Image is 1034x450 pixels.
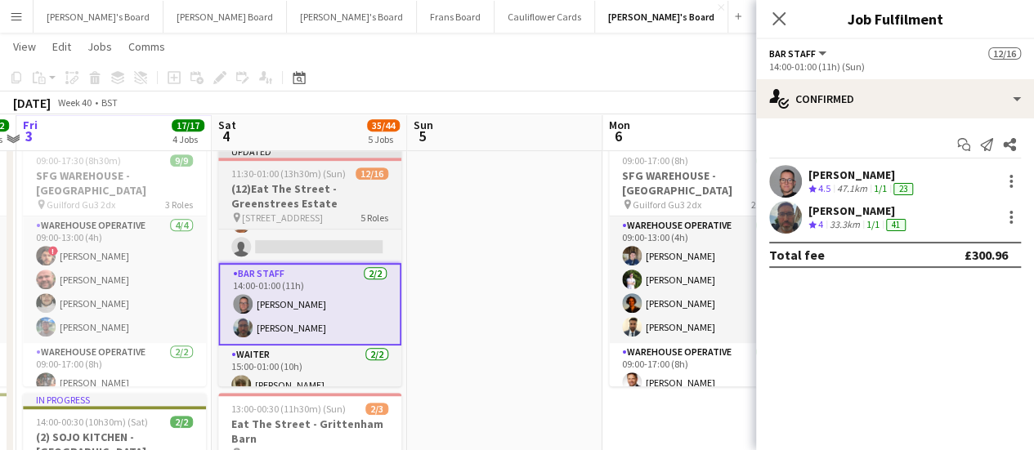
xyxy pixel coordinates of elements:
[417,1,495,33] button: Frans Board
[46,36,78,57] a: Edit
[163,1,287,33] button: [PERSON_NAME] Board
[36,154,121,167] span: 09:00-17:30 (8h30m)
[414,118,433,132] span: Sun
[7,36,43,57] a: View
[365,403,388,415] span: 2/3
[818,182,830,194] span: 4.5
[609,145,792,386] app-job-card: 09:00-17:00 (8h)6/6SFG WAREHOUSE - [GEOGRAPHIC_DATA] Guilford Gu3 2dx2 RolesWarehouse Operative4/...
[48,246,58,256] span: !
[609,216,792,343] app-card-role: Warehouse Operative4/409:00-13:00 (4h)[PERSON_NAME][PERSON_NAME][PERSON_NAME][PERSON_NAME]
[607,127,630,145] span: 6
[23,168,206,198] h3: SFG WAREHOUSE - [GEOGRAPHIC_DATA]
[751,198,779,211] span: 2 Roles
[36,416,148,428] span: 14:00-00:30 (10h30m) (Sat)
[595,1,728,33] button: [PERSON_NAME]'s Board
[367,119,400,131] span: 35/44
[34,1,163,33] button: [PERSON_NAME]'s Board
[893,183,913,195] div: 23
[218,417,401,446] h3: Eat The Street - Grittenham Barn
[23,216,206,343] app-card-role: Warehouse Operative4/409:00-13:00 (4h)![PERSON_NAME][PERSON_NAME][PERSON_NAME][PERSON_NAME]
[218,145,401,386] app-job-card: Updated11:30-01:00 (13h30m) (Sun)12/16(12)Eat The Street -Greenstrees Estate [STREET_ADDRESS]5 Ro...
[609,168,792,198] h3: SFG WAREHOUSE - [GEOGRAPHIC_DATA]
[218,181,401,211] h3: (12)Eat The Street -Greenstrees Estate
[101,96,118,109] div: BST
[216,127,236,145] span: 4
[170,154,193,167] span: 9/9
[172,133,204,145] div: 4 Jobs
[874,182,887,194] app-skills-label: 1/1
[818,218,823,230] span: 4
[622,154,688,167] span: 09:00-17:00 (8h)
[866,218,880,230] app-skills-label: 1/1
[218,345,401,425] app-card-role: Waiter2/215:00-01:00 (10h)[PERSON_NAME]
[128,39,165,54] span: Comms
[20,127,38,145] span: 3
[54,96,95,109] span: Week 40
[87,39,112,54] span: Jobs
[218,118,236,132] span: Sat
[769,47,829,60] button: BAR STAFF
[769,47,816,60] span: BAR STAFF
[287,1,417,33] button: [PERSON_NAME]'s Board
[356,167,388,180] span: 12/16
[609,118,630,132] span: Mon
[242,212,323,224] span: [STREET_ADDRESS]
[13,39,36,54] span: View
[495,1,595,33] button: Cauliflower Cards
[808,167,916,182] div: [PERSON_NAME]
[13,95,51,111] div: [DATE]
[411,127,433,145] span: 5
[886,219,906,231] div: 41
[756,79,1034,118] div: Confirmed
[231,167,346,180] span: 11:30-01:00 (13h30m) (Sun)
[23,343,206,422] app-card-role: Warehouse Operative2/209:00-17:00 (8h)[PERSON_NAME]
[172,119,204,131] span: 17/17
[965,247,1008,263] div: £300.96
[808,203,909,218] div: [PERSON_NAME]
[756,8,1034,29] h3: Job Fulfilment
[23,118,38,132] span: Fri
[769,247,825,263] div: Total fee
[81,36,119,57] a: Jobs
[360,212,388,224] span: 5 Roles
[47,198,115,211] span: Guilford Gu3 2dx
[122,36,172,57] a: Comms
[633,198,701,211] span: Guilford Gu3 2dx
[170,416,193,428] span: 2/2
[609,343,792,427] app-card-role: Warehouse Operative2/209:00-17:00 (8h)[PERSON_NAME]
[231,403,346,415] span: 13:00-00:30 (11h30m) (Sun)
[834,182,871,196] div: 47.1km
[165,198,193,211] span: 3 Roles
[23,393,206,406] div: In progress
[368,133,399,145] div: 5 Jobs
[826,218,863,232] div: 33.3km
[52,39,71,54] span: Edit
[218,263,401,345] app-card-role: BAR STAFF2/214:00-01:00 (11h)[PERSON_NAME][PERSON_NAME]
[23,145,206,386] app-job-card: 09:00-17:30 (8h30m)9/9SFG WAREHOUSE - [GEOGRAPHIC_DATA] Guilford Gu3 2dx3 RolesWarehouse Operativ...
[769,60,1021,73] div: 14:00-01:00 (11h) (Sun)
[988,47,1021,60] span: 12/16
